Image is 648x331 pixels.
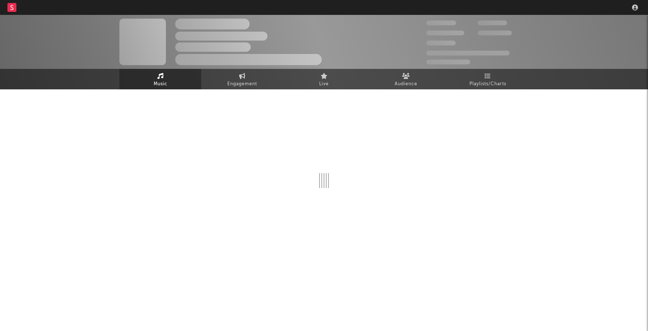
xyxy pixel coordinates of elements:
span: Playlists/Charts [469,80,506,89]
span: Jump Score: 85.0 [426,60,470,64]
span: 1,000,000 [478,31,512,35]
a: Engagement [201,69,283,89]
span: Engagement [227,80,257,89]
span: 50,000,000 [426,31,464,35]
a: Audience [365,69,447,89]
span: 100,000 [478,20,507,25]
span: Music [154,80,167,89]
span: 300,000 [426,20,456,25]
a: Live [283,69,365,89]
a: Playlists/Charts [447,69,529,89]
span: Audience [395,80,417,89]
span: 50,000,000 Monthly Listeners [426,51,510,55]
a: Music [119,69,201,89]
span: 100,000 [426,41,456,45]
span: Live [319,80,329,89]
